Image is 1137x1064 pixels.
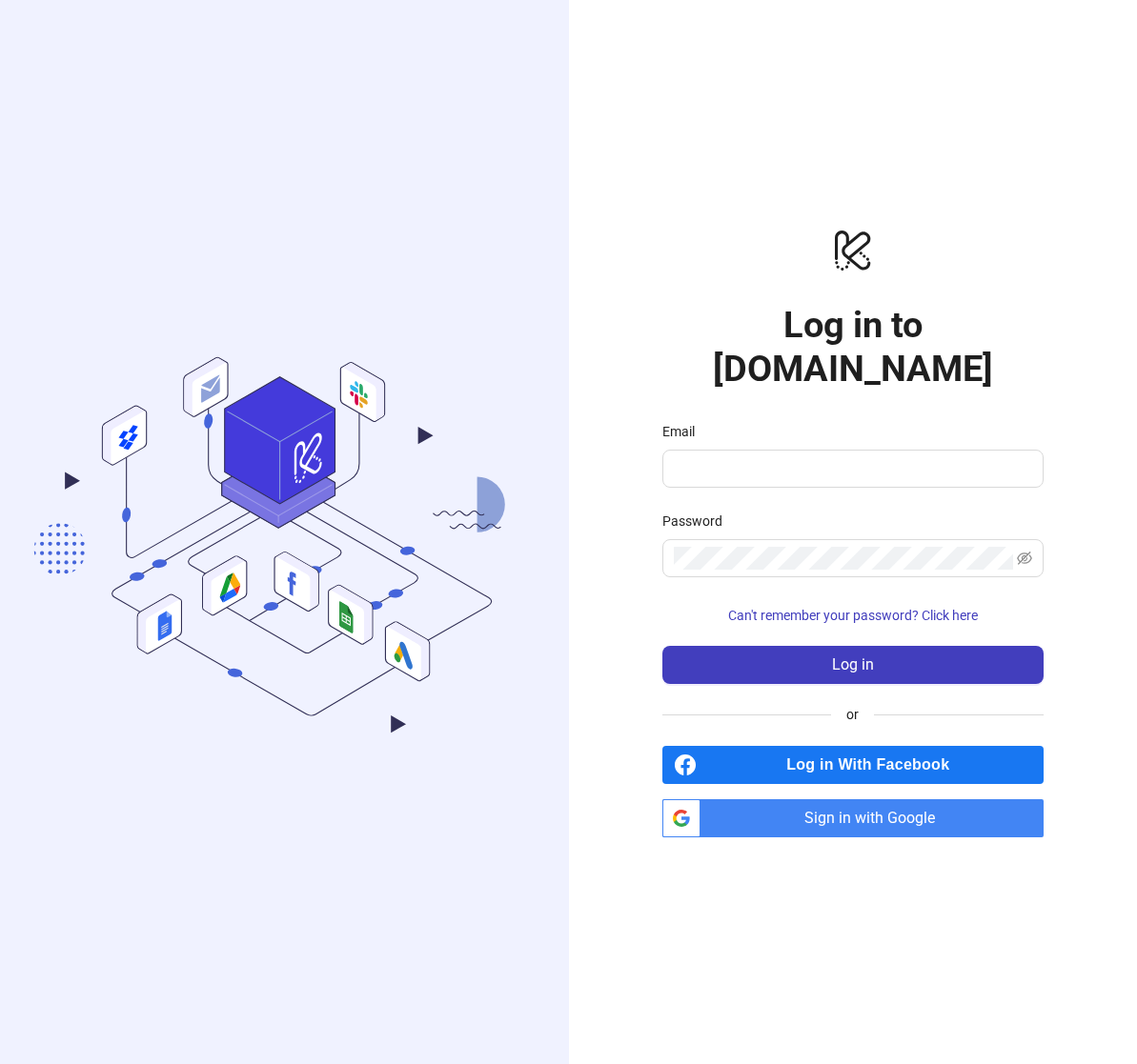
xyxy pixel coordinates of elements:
[662,646,1044,684] button: Log in
[662,511,735,532] label: Password
[662,608,1044,623] a: Can't remember your password? Click here
[704,746,1044,784] span: Log in With Facebook
[662,746,1044,784] a: Log in With Facebook
[728,608,978,623] span: Can't remember your password? Click here
[662,799,1044,837] a: Sign in with Google
[662,600,1044,631] button: Can't remember your password? Click here
[832,656,874,673] span: Log in
[662,303,1044,391] h1: Log in to [DOMAIN_NAME]
[1017,551,1032,566] span: eye-invisible
[708,799,1044,837] span: Sign in with Google
[831,704,874,725] span: or
[662,421,707,442] label: Email
[674,457,1028,480] input: Email
[674,547,1013,570] input: Password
